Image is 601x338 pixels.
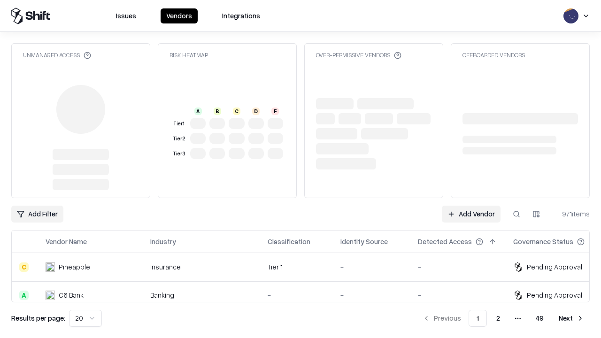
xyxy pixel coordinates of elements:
[59,262,90,272] div: Pineapple
[513,237,573,246] div: Governance Status
[171,150,186,158] div: Tier 3
[11,313,65,323] p: Results per page:
[340,262,403,272] div: -
[216,8,266,23] button: Integrations
[170,51,208,59] div: Risk Heatmap
[418,237,472,246] div: Detected Access
[150,290,253,300] div: Banking
[462,51,525,59] div: Offboarded Vendors
[23,51,91,59] div: Unmanaged Access
[489,310,508,327] button: 2
[252,108,260,115] div: D
[194,108,202,115] div: A
[171,120,186,128] div: Tier 1
[527,262,582,272] div: Pending Approval
[268,237,310,246] div: Classification
[150,262,253,272] div: Insurance
[417,310,590,327] nav: pagination
[528,310,551,327] button: 49
[171,135,186,143] div: Tier 2
[19,291,29,300] div: A
[316,51,401,59] div: Over-Permissive Vendors
[161,8,198,23] button: Vendors
[418,262,498,272] div: -
[59,290,84,300] div: C6 Bank
[268,290,325,300] div: -
[418,290,498,300] div: -
[268,262,325,272] div: Tier 1
[271,108,279,115] div: F
[46,262,55,272] img: Pineapple
[46,237,87,246] div: Vendor Name
[552,209,590,219] div: 971 items
[46,291,55,300] img: C6 Bank
[11,206,63,223] button: Add Filter
[553,310,590,327] button: Next
[214,108,221,115] div: B
[340,237,388,246] div: Identity Source
[469,310,487,327] button: 1
[527,290,582,300] div: Pending Approval
[110,8,142,23] button: Issues
[19,262,29,272] div: C
[340,290,403,300] div: -
[150,237,176,246] div: Industry
[233,108,240,115] div: C
[442,206,501,223] a: Add Vendor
